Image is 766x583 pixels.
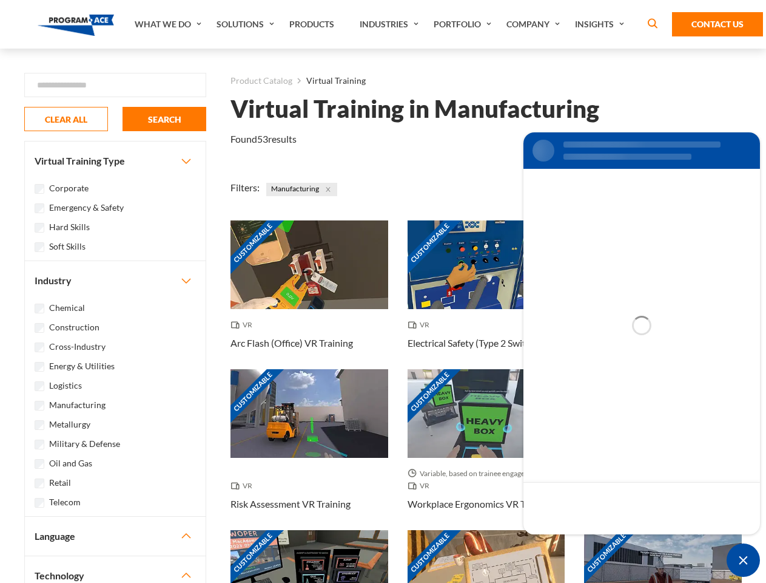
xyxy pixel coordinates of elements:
[520,129,763,537] iframe: SalesIQ Chat Window
[292,73,366,89] li: Virtual Training
[35,401,44,411] input: Manufacturing
[230,319,257,331] span: VR
[49,457,92,470] label: Oil and Gas
[35,343,44,352] input: Cross-Industry
[49,437,120,451] label: Military & Defense
[35,440,44,449] input: Military & Defense
[672,12,763,36] a: Contact Us
[49,240,86,253] label: Soft Skills
[49,340,106,353] label: Cross-Industry
[49,496,81,509] label: Telecom
[49,182,89,195] label: Corporate
[266,183,337,196] span: Manufacturing
[35,498,44,508] input: Telecom
[35,304,44,313] input: Chemical
[49,201,124,214] label: Emergency & Safety
[49,321,99,334] label: Construction
[230,73,292,89] a: Product Catalog
[49,220,90,234] label: Hard Skills
[230,369,388,530] a: Customizable Thumbnail - Risk Assessment VR Training VR Risk Assessment VR Training
[35,362,44,372] input: Energy & Utilities
[230,73,742,89] nav: breadcrumb
[49,398,106,412] label: Manufacturing
[408,468,565,480] span: Variable, based on trainee engagement with exercises.
[408,319,434,331] span: VR
[49,476,71,489] label: Retail
[230,220,388,369] a: Customizable Thumbnail - Arc Flash (Office) VR Training VR Arc Flash (Office) VR Training
[35,479,44,488] input: Retail
[35,184,44,194] input: Corporate
[35,242,44,252] input: Soft Skills
[321,183,335,196] button: Close
[35,459,44,469] input: Oil and Gas
[24,107,108,131] button: CLEAR ALL
[727,544,760,577] div: Chat Widget
[230,182,260,193] span: Filters:
[408,369,565,530] a: Customizable Thumbnail - Workplace Ergonomics VR Training Variable, based on trainee engagement w...
[408,480,434,492] span: VR
[25,261,206,300] button: Industry
[727,544,760,577] span: Minimize live chat window
[257,133,268,145] em: 53
[230,98,599,120] h1: Virtual Training in Manufacturing
[230,497,351,511] h3: Risk Assessment VR Training
[408,497,554,511] h3: Workplace Ergonomics VR Training
[49,418,90,431] label: Metallurgy
[35,323,44,333] input: Construction
[49,379,82,392] label: Logistics
[35,381,44,391] input: Logistics
[230,336,353,350] h3: Arc Flash (Office) VR Training
[35,203,44,213] input: Emergency & Safety
[230,132,297,146] p: Found results
[25,517,206,556] button: Language
[35,223,44,233] input: Hard Skills
[38,15,115,36] img: Program-Ace
[25,141,206,180] button: Virtual Training Type
[408,336,565,350] h3: Electrical Safety (Type 2 Switchgear) VR Training
[49,301,85,315] label: Chemical
[49,360,115,373] label: Energy & Utilities
[230,480,257,492] span: VR
[408,220,565,369] a: Customizable Thumbnail - Electrical Safety (Type 2 Switchgear) VR Training VR Electrical Safety (...
[35,420,44,430] input: Metallurgy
